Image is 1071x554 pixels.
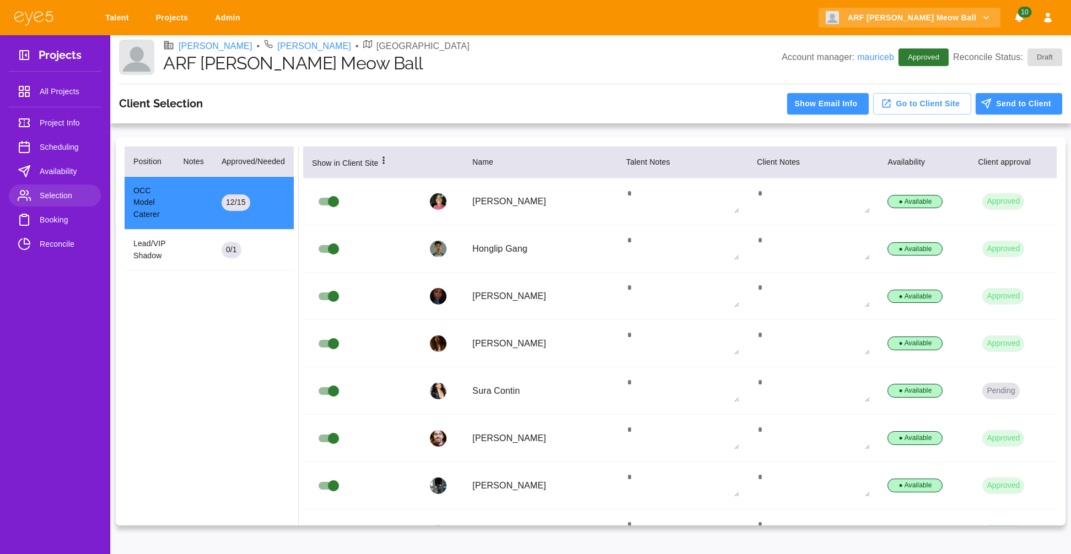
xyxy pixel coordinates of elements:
a: Reconcile [9,233,101,255]
div: 0 / 1 [222,242,241,258]
div: ● Available [887,431,943,445]
button: Approved [982,477,1024,494]
span: Scheduling [40,140,92,154]
img: eye5 [13,10,54,26]
h1: ARF [PERSON_NAME] Meow Ball [163,53,782,74]
button: ARF [PERSON_NAME] Meow Ball [819,8,1000,28]
p: Honglip Gang [472,242,609,256]
button: Pending [982,383,1019,399]
th: Position [125,146,175,177]
p: Reconcile Status: [953,48,1062,66]
button: Approved [982,241,1024,257]
img: profile_picture [430,288,446,305]
th: Client Notes [748,146,879,178]
td: Lead/VIP Shadow [125,230,175,271]
button: Approved [982,525,1024,541]
button: Notifications [1009,8,1029,28]
th: Talent Notes [617,146,748,178]
a: [PERSON_NAME] [179,40,252,53]
th: Client approval [969,146,1057,178]
div: ● Available [887,195,943,209]
a: Talent [98,8,140,28]
span: Selection [40,189,92,202]
div: ● Available [887,242,943,256]
th: Approved/Needed [213,146,294,177]
img: Client logo [119,40,154,75]
span: All Projects [40,85,92,98]
button: Approved [982,193,1024,210]
button: Approved [982,430,1024,447]
td: OCC Model Caterer [125,176,175,230]
a: Admin [208,8,251,28]
a: mauriceb [857,52,894,62]
li: • [356,40,359,53]
button: Go to Client Site [873,93,972,115]
div: ● Available [887,384,943,398]
div: ● Available [887,336,943,350]
p: [PERSON_NAME] [472,195,609,208]
a: [PERSON_NAME] [277,40,351,53]
a: Project Info [9,112,101,134]
span: 10 [1018,7,1031,18]
th: Name [464,146,617,178]
button: Approved [982,335,1024,352]
img: profile_picture [430,477,446,494]
img: profile_picture [430,430,446,447]
a: All Projects [9,80,101,102]
a: Booking [9,209,101,231]
th: Availability [879,146,969,178]
img: profile_picture [430,335,446,352]
div: ● Available [887,290,943,303]
p: [PERSON_NAME] [472,479,609,492]
th: Show in Client Site [303,146,421,178]
p: [PERSON_NAME] [472,432,609,445]
p: [GEOGRAPHIC_DATA] [376,40,470,53]
img: profile_picture [430,241,446,257]
h3: Client Selection [119,97,203,110]
span: Reconcile [40,237,92,251]
div: 12 / 15 [222,194,250,211]
span: Approved [901,52,946,63]
a: Availability [9,160,101,182]
span: Availability [40,165,92,178]
button: Approved [982,288,1024,305]
th: Notes [175,146,213,177]
img: Client logo [826,11,839,24]
button: Show Email Info [787,93,868,115]
a: Selection [9,184,101,207]
a: Scheduling [9,136,101,158]
p: [PERSON_NAME] [472,290,609,303]
img: profile_picture [430,193,446,210]
img: profile_picture [430,525,446,541]
div: ● Available [887,479,943,492]
span: Project Info [40,116,92,129]
h3: Projects [39,48,82,66]
p: Account manager: [782,51,894,64]
button: Send to Client [976,93,1062,115]
a: Projects [149,8,199,28]
p: Sura Contin [472,384,609,398]
img: profile_picture [430,383,446,399]
span: Draft [1030,52,1059,63]
p: [PERSON_NAME] [472,337,609,350]
li: • [257,40,260,53]
span: Booking [40,213,92,226]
